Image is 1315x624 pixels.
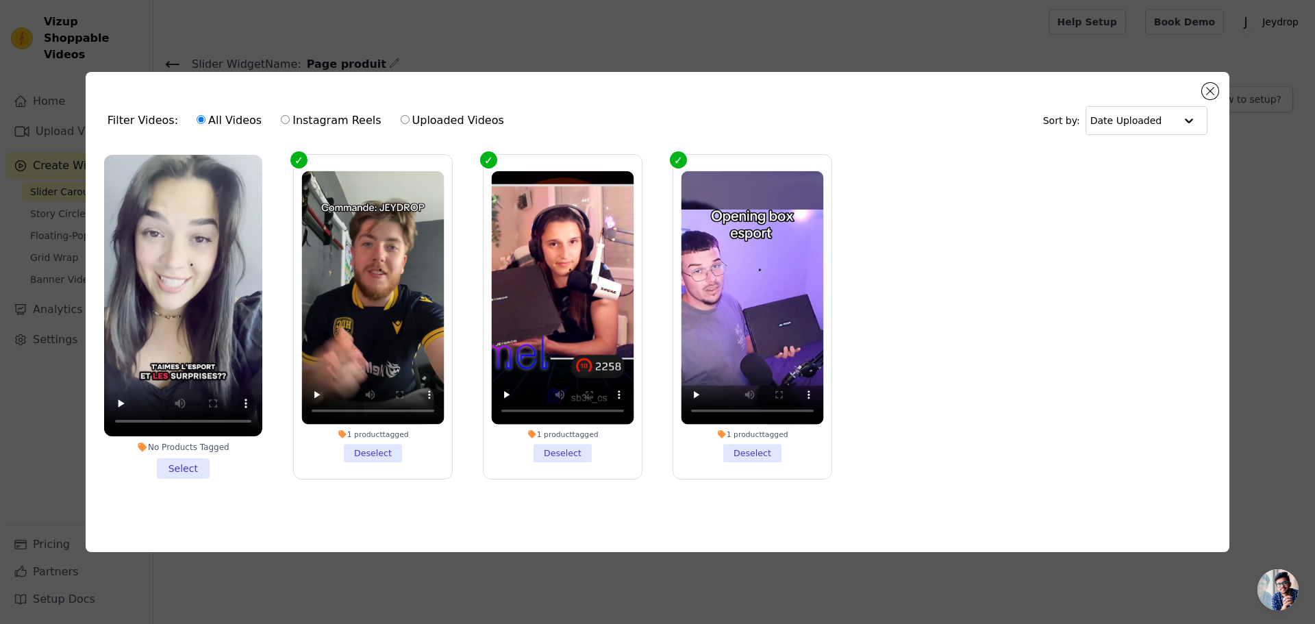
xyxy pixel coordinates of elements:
[400,112,505,129] label: Uploaded Videos
[196,112,262,129] label: All Videos
[301,429,444,439] div: 1 product tagged
[491,429,634,439] div: 1 product tagged
[104,442,262,453] div: No Products Tagged
[1202,83,1218,99] button: Close modal
[280,112,381,129] label: Instagram Reels
[1043,106,1208,135] div: Sort by:
[1257,569,1299,610] div: Ouvrir le chat
[108,105,512,136] div: Filter Videos:
[681,429,824,439] div: 1 product tagged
